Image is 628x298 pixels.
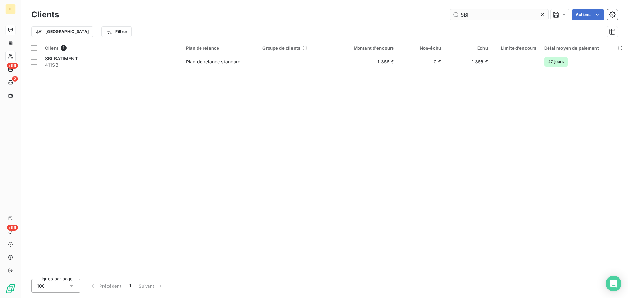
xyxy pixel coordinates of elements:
[450,9,548,20] input: Rechercher
[5,284,16,294] img: Logo LeanPay
[262,45,300,51] span: Groupe de clients
[606,276,621,291] div: Open Intercom Messenger
[31,9,59,21] h3: Clients
[262,59,264,64] span: -
[37,283,45,289] span: 100
[335,54,398,70] td: 1 356 €
[129,283,131,289] span: 1
[534,59,536,65] span: -
[186,59,241,65] div: Plan de relance standard
[101,26,131,37] button: Filtrer
[31,26,93,37] button: [GEOGRAPHIC_DATA]
[186,45,254,51] div: Plan de relance
[544,45,624,51] div: Délai moyen de paiement
[449,45,488,51] div: Échu
[544,57,567,67] span: 47 jours
[339,45,394,51] div: Montant d'encours
[572,9,604,20] button: Actions
[125,279,135,293] button: 1
[402,45,441,51] div: Non-échu
[61,45,67,51] span: 1
[496,45,537,51] div: Limite d’encours
[45,62,178,68] span: 411SBI
[7,225,18,231] span: +99
[45,45,58,51] span: Client
[45,56,78,61] span: SBI BATIMENT
[5,4,16,14] div: TE
[135,279,168,293] button: Suivant
[445,54,492,70] td: 1 356 €
[86,279,125,293] button: Précédent
[7,63,18,69] span: +99
[12,76,18,82] span: 2
[398,54,445,70] td: 0 €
